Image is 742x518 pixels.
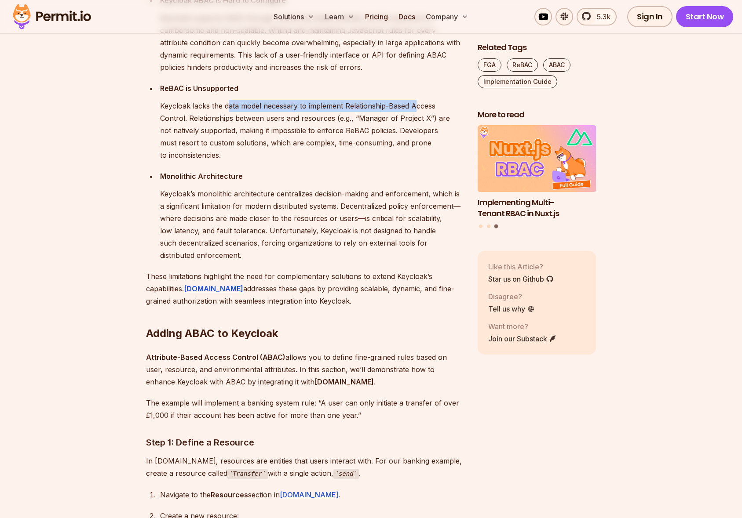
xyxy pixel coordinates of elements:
a: ReBAC [507,58,538,72]
a: [DOMAIN_NAME] [280,490,339,499]
div: Posts [478,126,596,230]
h3: Step 1: Define a Resource [146,435,464,449]
a: ABAC [543,58,570,72]
a: Sign In [627,6,673,27]
a: [DOMAIN_NAME] [184,284,243,293]
h2: More to read [478,109,596,120]
span: 5.3k [592,11,610,22]
h2: Related Tags [478,42,596,53]
a: Start Now [676,6,734,27]
p: Keycloak lacks the data model necessary to implement Relationship-Based Access Control. Relations... [160,100,464,161]
p: The example will implement a banking system rule: “A user can only initiate a transfer of over £1... [146,397,464,421]
button: Company [422,8,472,25]
a: Implementation Guide [478,75,557,88]
a: FGA [478,58,501,72]
a: Join our Substack [488,333,557,344]
li: 3 of 3 [478,126,596,219]
code: Transfer [227,469,268,479]
p: Keycloak’s monolithic architecture centralizes decision-making and enforcement, which is a signif... [160,188,464,261]
strong: Attribute-Based Access Control (ABAC) [146,353,285,362]
button: Learn [322,8,358,25]
h3: Implementing Multi-Tenant RBAC in Nuxt.js [478,197,596,219]
p: Want more? [488,321,557,332]
strong: Resources [211,490,248,499]
strong: ReBAC is Unsupported [160,84,238,93]
code: send [333,469,359,479]
strong: [DOMAIN_NAME] [314,377,374,386]
h2: Adding ABAC to Keycloak [146,291,464,341]
a: Tell us why [488,304,535,314]
p: These limitations highlight the need for complementary solutions to extend Keycloak’s capabilitie... [146,270,464,307]
img: Implementing Multi-Tenant RBAC in Nuxt.js [478,126,596,192]
a: Pricing [362,8,391,25]
button: Go to slide 2 [487,225,490,228]
a: 5.3k [577,8,617,25]
strong: Monolithic Architecture [160,172,243,181]
button: Solutions [270,8,318,25]
a: Implementing Multi-Tenant RBAC in Nuxt.jsImplementing Multi-Tenant RBAC in Nuxt.js [478,126,596,219]
button: Go to slide 1 [479,225,482,228]
p: allows you to define fine-grained rules based on user, resource, and environmental attributes. In... [146,351,464,388]
a: Docs [395,8,419,25]
p: In [DOMAIN_NAME], resources are entities that users interact with. For our banking example, creat... [146,455,464,480]
div: Navigate to the section in . [160,489,464,501]
button: Go to slide 3 [494,225,498,228]
img: Permit logo [9,2,95,32]
p: Like this Article? [488,261,554,272]
a: Star us on Github [488,274,554,284]
p: Disagree? [488,291,535,302]
p: Keycloak supports ABAC through JavaScript-based policies, but this approach is cumbersome and non... [160,12,464,73]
